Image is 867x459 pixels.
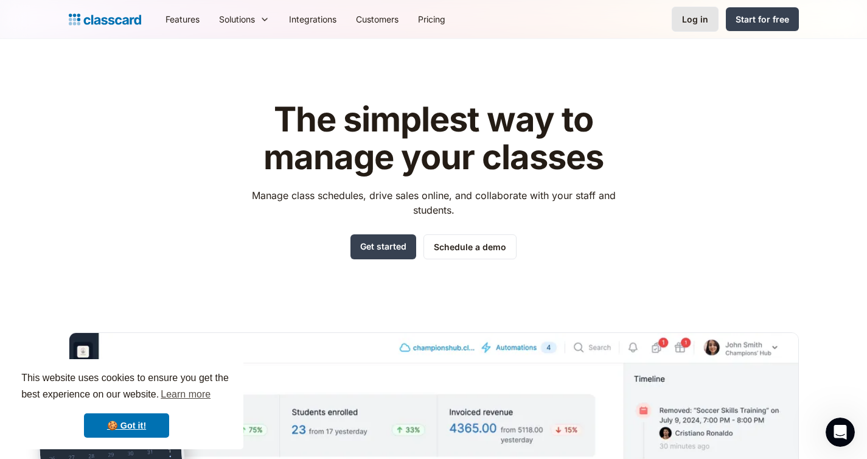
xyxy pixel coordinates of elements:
div: cookieconsent [10,359,243,449]
a: Get started [350,234,416,259]
a: Features [156,5,209,33]
h1: The simplest way to manage your classes [240,101,627,176]
a: Log in [672,7,719,32]
a: Schedule a demo [423,234,517,259]
a: dismiss cookie message [84,413,169,438]
a: Start for free [726,7,799,31]
div: Log in [682,13,708,26]
p: Manage class schedules, drive sales online, and collaborate with your staff and students. [240,188,627,217]
a: Pricing [408,5,455,33]
a: Integrations [279,5,346,33]
span: This website uses cookies to ensure you get the best experience on our website. [21,371,232,404]
a: Customers [346,5,408,33]
a: learn more about cookies [159,385,212,404]
div: Solutions [209,5,279,33]
iframe: Intercom live chat [826,418,855,447]
div: Solutions [219,13,255,26]
div: Start for free [736,13,789,26]
a: home [69,11,141,28]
